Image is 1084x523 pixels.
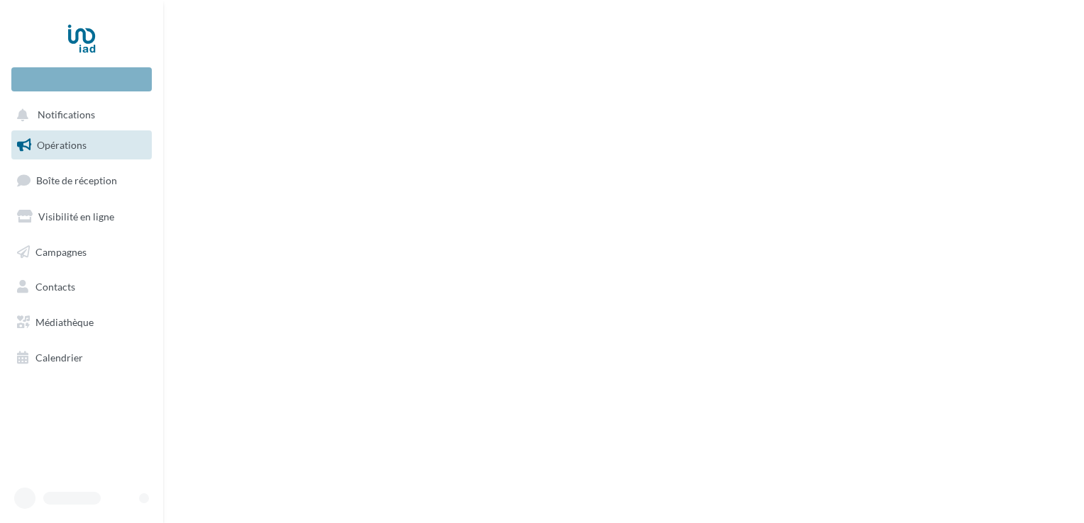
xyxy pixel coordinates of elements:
[38,210,114,223] span: Visibilité en ligne
[9,165,155,196] a: Boîte de réception
[9,272,155,302] a: Contacts
[36,174,117,186] span: Boîte de réception
[11,67,152,91] div: Nouvelle campagne
[35,245,87,257] span: Campagnes
[9,343,155,373] a: Calendrier
[9,308,155,337] a: Médiathèque
[9,237,155,267] a: Campagnes
[35,281,75,293] span: Contacts
[38,109,95,121] span: Notifications
[35,352,83,364] span: Calendrier
[9,130,155,160] a: Opérations
[37,139,87,151] span: Opérations
[9,202,155,232] a: Visibilité en ligne
[35,316,94,328] span: Médiathèque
